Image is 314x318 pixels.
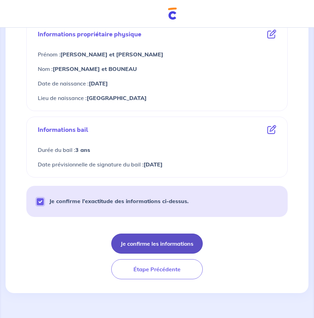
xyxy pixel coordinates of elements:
[38,145,276,154] p: Durée du bail :
[38,125,88,134] p: Informations bail
[75,146,90,153] strong: 3 ans
[111,259,203,279] button: Étape Précédente
[49,198,189,205] strong: Je confirme l’exactitude des informations ci-dessus.
[53,65,137,72] strong: [PERSON_NAME] et BOUNEAU
[38,64,276,73] p: Nom :
[89,80,108,87] strong: [DATE]
[38,160,276,169] p: Date prévisionnelle de signature du bail :
[38,93,276,102] p: Lieu de naissance :
[38,50,276,59] p: Prénom :
[38,30,141,39] p: Informations propriétaire physique
[143,161,163,168] strong: [DATE]
[87,94,147,101] strong: [GEOGRAPHIC_DATA]
[60,51,163,58] strong: [PERSON_NAME] et [PERSON_NAME]
[168,8,177,20] img: Cautioneo
[111,234,203,254] button: Je confirme les informations
[38,79,276,88] p: Date de naissance :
